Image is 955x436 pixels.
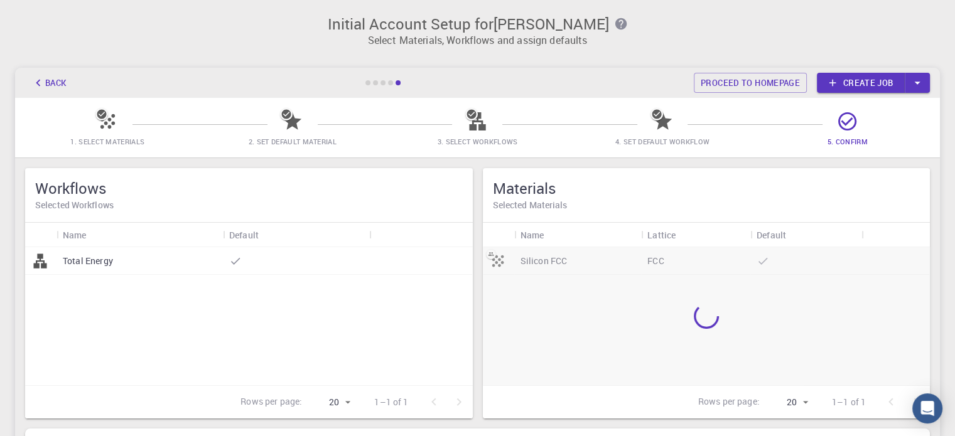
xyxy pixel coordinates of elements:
[259,225,279,245] button: Sort
[70,137,144,146] span: 1. Select Materials
[698,395,760,410] p: Rows per page:
[229,223,259,247] div: Default
[615,137,710,146] span: 4. Set Default Workflow
[757,223,786,247] div: Default
[676,225,696,245] button: Sort
[240,395,302,410] p: Rows per page:
[483,223,514,247] div: Icon
[912,393,942,423] div: Open Intercom Messenger
[25,73,73,93] button: Back
[832,396,866,408] p: 1–1 of 1
[521,223,544,247] div: Name
[57,223,223,247] div: Name
[249,137,337,146] span: 2. Set Default Material
[514,223,642,247] div: Name
[25,9,70,20] span: Support
[765,393,812,412] div: 20
[544,225,564,245] button: Sort
[817,73,905,93] a: Create job
[35,198,463,212] h6: Selected Workflows
[35,178,463,198] h5: Workflows
[23,15,932,33] h3: Initial Account Setup for [PERSON_NAME]
[63,223,87,247] div: Name
[307,393,354,412] div: 20
[786,225,806,245] button: Sort
[694,73,807,93] a: Proceed to homepage
[437,137,517,146] span: 3. Select Workflows
[87,225,107,245] button: Sort
[828,137,868,146] span: 5. Confirm
[493,178,920,198] h5: Materials
[374,396,408,408] p: 1–1 of 1
[647,223,676,247] div: Lattice
[25,223,57,247] div: Icon
[493,198,920,212] h6: Selected Materials
[63,255,113,267] p: Total Energy
[23,33,932,48] p: Select Materials, Workflows and assign defaults
[641,223,750,247] div: Lattice
[223,223,369,247] div: Default
[750,223,861,247] div: Default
